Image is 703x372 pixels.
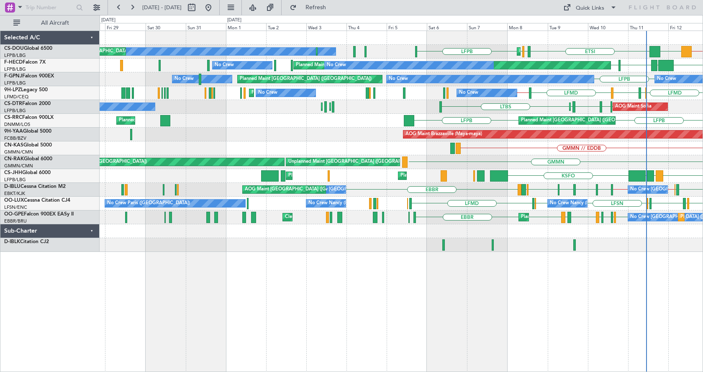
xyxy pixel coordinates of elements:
[4,149,33,155] a: GMMN/CMN
[4,87,48,92] a: 9H-LPZLegacy 500
[4,170,22,175] span: CS-JHH
[4,87,21,92] span: 9H-LPZ
[4,239,49,244] a: D-IBLKCitation CJ2
[298,5,334,10] span: Refresh
[4,60,23,65] span: F-HECD
[240,73,372,85] div: Planned Maint [GEOGRAPHIC_DATA] ([GEOGRAPHIC_DATA])
[519,45,651,58] div: Planned Maint [GEOGRAPHIC_DATA] ([GEOGRAPHIC_DATA])
[4,184,66,189] a: D-IBLUCessna Citation M2
[4,163,33,169] a: GMMN/CMN
[26,1,74,14] input: Trip Number
[288,169,420,182] div: Planned Maint [GEOGRAPHIC_DATA] ([GEOGRAPHIC_DATA])
[251,87,345,99] div: Planned Maint Nice ([GEOGRAPHIC_DATA])
[459,87,478,99] div: No Crew
[387,23,427,31] div: Fri 5
[4,115,22,120] span: CS-RRC
[559,1,621,14] button: Quick Links
[389,73,408,85] div: No Crew
[4,198,24,203] span: OO-LUX
[400,169,532,182] div: Planned Maint [GEOGRAPHIC_DATA] ([GEOGRAPHIC_DATA])
[4,101,51,106] a: CS-DTRFalcon 2000
[215,59,234,72] div: No Crew
[4,156,24,162] span: CN-RAK
[346,23,387,31] div: Thu 4
[507,23,547,31] div: Mon 8
[245,183,390,196] div: AOG Maint [GEOGRAPHIC_DATA] ([GEOGRAPHIC_DATA] National)
[4,121,30,128] a: DNMM/LOS
[4,129,51,134] a: 9H-YAAGlobal 5000
[101,17,115,24] div: [DATE]
[4,218,27,224] a: EBBR/BRU
[4,143,23,148] span: CN-KAS
[467,23,507,31] div: Sun 7
[22,20,88,26] span: All Aircraft
[4,80,26,86] a: LFPB/LBG
[4,239,20,244] span: D-IBLK
[588,23,628,31] div: Wed 10
[4,108,26,114] a: LFPB/LBG
[306,23,346,31] div: Wed 3
[4,184,21,189] span: D-IBLU
[4,143,52,148] a: CN-KASGlobal 5000
[4,198,70,203] a: OO-LUXCessna Citation CJ4
[285,211,425,223] div: Cleaning [GEOGRAPHIC_DATA] ([GEOGRAPHIC_DATA] National)
[4,156,52,162] a: CN-RAKGlobal 6000
[405,128,482,141] div: AOG Maint Brazzaville (Maya-maya)
[4,212,24,217] span: OO-GPE
[288,156,426,168] div: Unplanned Maint [GEOGRAPHIC_DATA] ([GEOGRAPHIC_DATA])
[4,212,74,217] a: OO-GPEFalcon 900EX EASy II
[308,197,358,210] div: No Crew Nancy (Essey)
[258,87,277,99] div: No Crew
[4,46,52,51] a: CS-DOUGlobal 6500
[296,59,428,72] div: Planned Maint [GEOGRAPHIC_DATA] ([GEOGRAPHIC_DATA])
[4,177,26,183] a: LFPB/LBG
[4,101,22,106] span: CS-DTR
[427,23,467,31] div: Sat 6
[550,197,600,210] div: No Crew Nancy (Essey)
[4,129,23,134] span: 9H-YAA
[628,23,668,31] div: Thu 11
[4,74,22,79] span: F-GPNJ
[4,46,24,51] span: CS-DOU
[186,23,226,31] div: Sun 31
[107,197,190,210] div: No Crew Paris ([GEOGRAPHIC_DATA])
[286,1,336,14] button: Refresh
[142,4,182,11] span: [DATE] - [DATE]
[4,170,51,175] a: CS-JHHGlobal 6000
[4,74,54,79] a: F-GPNJFalcon 900EX
[9,16,91,30] button: All Aircraft
[548,23,588,31] div: Tue 9
[4,66,26,72] a: LFPB/LBG
[4,60,46,65] a: F-HECDFalcon 7X
[227,17,241,24] div: [DATE]
[4,52,26,59] a: LFPB/LBG
[226,23,266,31] div: Mon 1
[4,94,28,100] a: LFMD/CEQ
[4,190,25,197] a: EBKT/KJK
[521,114,653,127] div: Planned Maint [GEOGRAPHIC_DATA] ([GEOGRAPHIC_DATA])
[4,115,54,120] a: CS-RRCFalcon 900LX
[146,23,186,31] div: Sat 30
[576,4,604,13] div: Quick Links
[327,59,346,72] div: No Crew
[4,135,26,141] a: FCBB/BZV
[615,100,652,113] div: AOG Maint Sofia
[521,211,672,223] div: Planned Maint [GEOGRAPHIC_DATA] ([GEOGRAPHIC_DATA] National)
[266,23,306,31] div: Tue 2
[4,204,27,210] a: LFSN/ENC
[119,114,251,127] div: Planned Maint [GEOGRAPHIC_DATA] ([GEOGRAPHIC_DATA])
[105,23,145,31] div: Fri 29
[174,73,194,85] div: No Crew
[657,73,676,85] div: No Crew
